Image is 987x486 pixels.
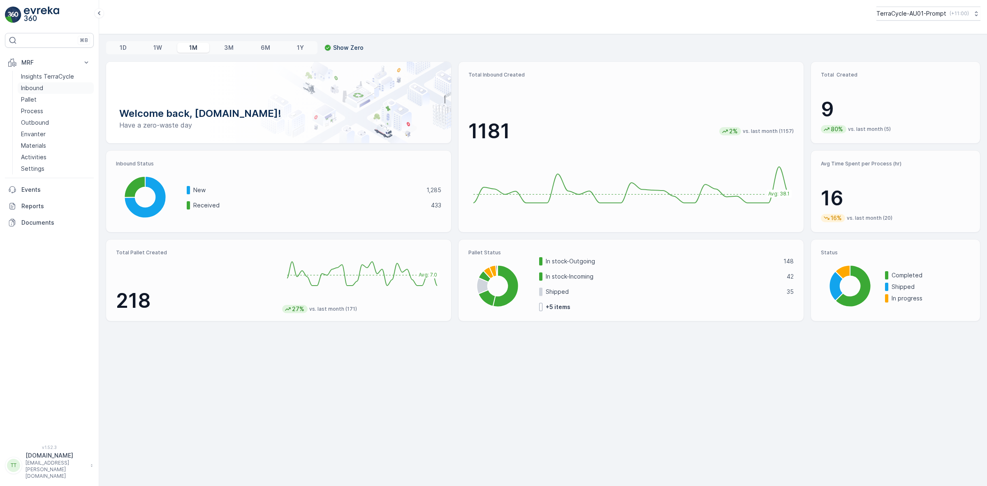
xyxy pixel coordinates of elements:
p: 16% [830,214,843,222]
p: 80% [830,125,844,133]
img: logo [5,7,21,23]
p: Process [21,107,43,115]
p: In stock-Incoming [546,272,781,281]
a: Settings [18,163,94,174]
p: In progress [892,294,970,302]
p: 9 [821,97,970,122]
p: 1M [189,44,197,52]
p: 3M [224,44,234,52]
p: Welcome back, [DOMAIN_NAME]! [119,107,438,120]
p: Total Inbound Created [468,72,794,78]
p: 2% [728,127,739,135]
p: + 5 items [546,303,570,311]
p: Total Created [821,72,970,78]
p: Settings [21,165,44,173]
p: 35 [787,288,794,296]
p: Materials [21,142,46,150]
p: Show Zero [333,44,364,52]
p: 16 [821,186,970,211]
p: vs. last month (5) [848,126,891,133]
p: Shipped [546,288,781,296]
a: Documents [5,214,94,231]
p: Have a zero-waste day [119,120,438,130]
p: Status [821,249,970,256]
a: Insights TerraCycle [18,71,94,82]
p: Shipped [892,283,970,291]
button: TT[DOMAIN_NAME][EMAIL_ADDRESS][PERSON_NAME][DOMAIN_NAME] [5,451,94,479]
p: In stock-Outgoing [546,257,778,265]
p: vs. last month (171) [309,306,357,312]
p: Pallet Status [468,249,794,256]
p: 218 [116,288,276,313]
p: 1D [120,44,127,52]
a: Pallet [18,94,94,105]
p: 6M [261,44,270,52]
p: TerraCycle-AU01-Prompt [876,9,946,18]
p: Received [193,201,426,209]
p: 27% [291,305,305,313]
button: MRF [5,54,94,71]
p: 1Y [297,44,304,52]
p: Avg Time Spent per Process (hr) [821,160,970,167]
p: 148 [783,257,794,265]
p: Pallet [21,95,37,104]
p: 433 [431,201,441,209]
a: Inbound [18,82,94,94]
p: vs. last month (1157) [743,128,794,135]
p: Events [21,186,90,194]
a: Envanter [18,128,94,140]
p: Inbound [21,84,43,92]
a: Events [5,181,94,198]
p: [DOMAIN_NAME] [25,451,86,460]
p: ⌘B [80,37,88,44]
p: Reports [21,202,90,210]
p: MRF [21,58,77,67]
p: [EMAIL_ADDRESS][PERSON_NAME][DOMAIN_NAME] [25,460,86,479]
p: New [193,186,421,194]
span: v 1.52.3 [5,445,94,450]
a: Materials [18,140,94,151]
p: 42 [787,272,794,281]
p: ( +11:00 ) [950,10,969,17]
p: 1,285 [426,186,441,194]
p: Outbound [21,119,49,127]
img: logo_light-DOdMpM7g.png [24,7,59,23]
p: Inbound Status [116,160,441,167]
p: vs. last month (20) [847,215,892,221]
button: TerraCycle-AU01-Prompt(+11:00) [876,7,980,21]
p: 1W [153,44,162,52]
div: TT [7,459,20,472]
p: 1181 [468,119,510,144]
p: Envanter [21,130,46,138]
p: Documents [21,219,90,227]
a: Activities [18,151,94,163]
a: Process [18,105,94,117]
p: Activities [21,153,46,161]
a: Outbound [18,117,94,128]
p: Insights TerraCycle [21,72,74,81]
a: Reports [5,198,94,214]
p: Completed [892,271,970,279]
p: Total Pallet Created [116,249,276,256]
